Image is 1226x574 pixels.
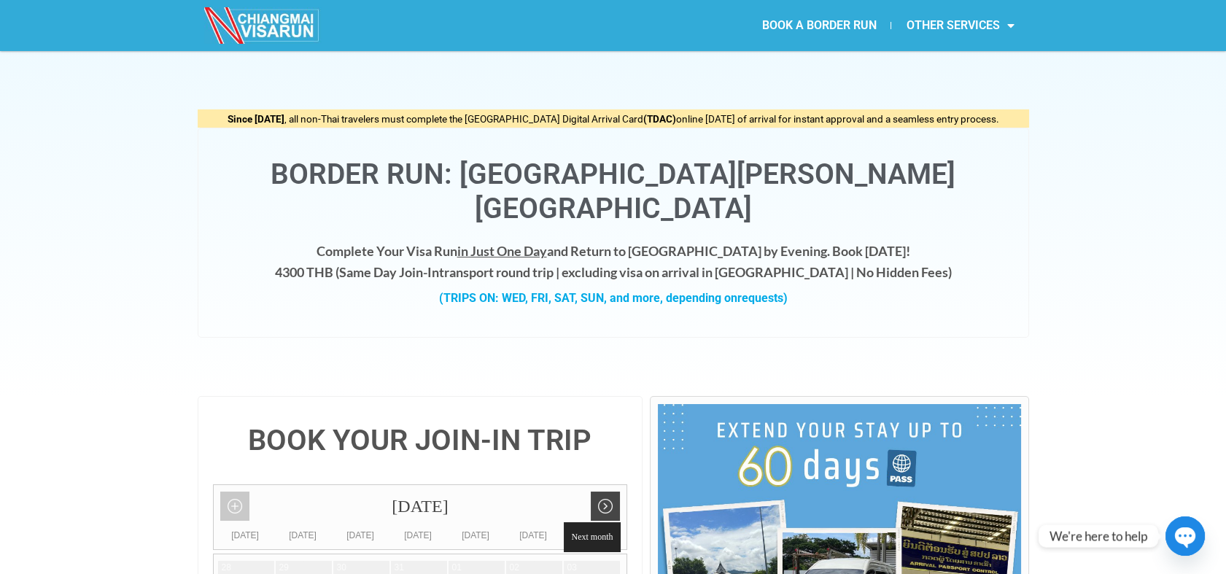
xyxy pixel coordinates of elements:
[562,528,620,543] div: [DATE]
[222,562,231,574] div: 28
[747,9,891,42] a: BOOK A BORDER RUN
[567,562,577,574] div: 03
[447,528,505,543] div: [DATE]
[332,528,389,543] div: [DATE]
[213,241,1014,283] h4: Complete Your Visa Run and Return to [GEOGRAPHIC_DATA] by Evening. Book [DATE]! 4300 THB ( transp...
[510,562,519,574] div: 02
[505,528,562,543] div: [DATE]
[395,562,404,574] div: 31
[228,113,999,125] span: , all non-Thai travelers must complete the [GEOGRAPHIC_DATA] Digital Arrival Card online [DATE] o...
[891,9,1028,42] a: OTHER SERVICES
[613,9,1028,42] nav: Menu
[217,528,274,543] div: [DATE]
[279,562,289,574] div: 29
[643,113,676,125] strong: (TDAC)
[737,291,788,305] span: requests)
[439,291,788,305] strong: (TRIPS ON: WED, FRI, SAT, SUN, and more, depending on
[274,528,332,543] div: [DATE]
[213,426,628,455] h4: BOOK YOUR JOIN-IN TRIP
[457,243,547,259] span: in Just One Day
[214,485,627,528] div: [DATE]
[339,264,439,280] strong: Same Day Join-In
[213,158,1014,226] h1: Border Run: [GEOGRAPHIC_DATA][PERSON_NAME][GEOGRAPHIC_DATA]
[452,562,462,574] div: 01
[228,113,284,125] strong: Since [DATE]
[591,492,620,521] a: Next month
[389,528,447,543] div: [DATE]
[337,562,346,574] div: 30
[564,522,620,551] span: Next month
